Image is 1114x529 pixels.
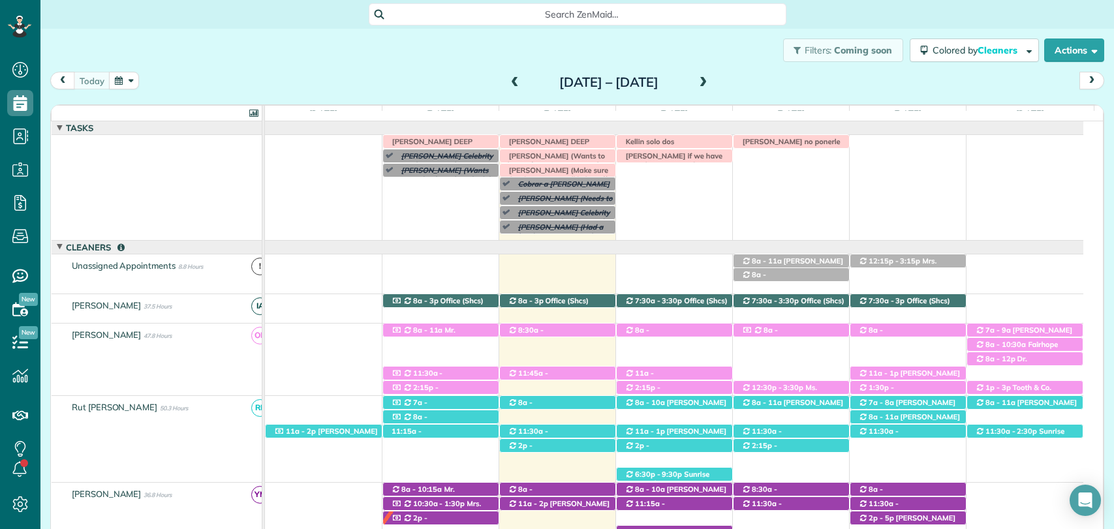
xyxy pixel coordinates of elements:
div: [STREET_ADDRESS] [734,497,849,511]
button: Colored byCleaners [910,38,1039,62]
span: [PERSON_NAME] (DDN Renovations LLC) ([PHONE_NUMBER]) [273,427,377,455]
div: [STREET_ADDRESS] [383,425,499,438]
span: [DATE] [424,108,457,119]
div: [STREET_ADDRESS] [383,324,499,337]
span: 12:30p - 3:30p [751,383,804,392]
span: [DATE] [541,108,574,119]
button: today [74,72,110,89]
span: 11:30a - 1:30p [858,499,899,517]
div: 11940 [US_STATE] 181 - Fairhope, AL, 36532 [500,294,615,308]
span: 2p - 4:15p [625,441,649,459]
span: Kellin solo dos [PERSON_NAME] [619,137,685,155]
span: 11:30a - 2p [508,427,548,445]
span: [PERSON_NAME] ([PHONE_NUMBER]) [858,335,944,353]
span: [PERSON_NAME] [69,489,144,499]
div: 11940 [US_STATE] 181 - Fairhope, AL, 36532 [850,294,966,308]
div: [STREET_ADDRESS] [967,381,1083,395]
span: 11:30a - 2:30p [985,427,1038,436]
span: [PERSON_NAME] ([PHONE_NUMBER]) [741,335,816,353]
span: Cobrar a [PERSON_NAME] 50 [512,179,610,198]
span: [PERSON_NAME] ([PHONE_NUMBER]) [625,450,706,468]
span: 8a - 10:45a [858,325,884,344]
div: [STREET_ADDRESS] [617,324,732,337]
span: [PERSON_NAME] ([PHONE_NUMBER]) [741,280,828,298]
span: 7a - 8a [391,398,427,416]
span: Tooth & Co. ([PHONE_NUMBER]) [975,383,1051,401]
span: 8a - 3p [518,296,544,305]
span: [PERSON_NAME] no ponerle mas [PERSON_NAME] porque tiene una cita [736,137,844,165]
span: 8a - 11:15a [508,398,533,416]
span: [PERSON_NAME] ([PHONE_NUMBER]) [391,392,472,410]
span: 8a - 10:30a [625,325,650,344]
span: New [19,293,38,306]
span: [PERSON_NAME] ([PHONE_NUMBER]) [741,508,823,526]
div: [STREET_ADDRESS] [850,410,966,424]
span: Rut [PERSON_NAME] [69,402,160,412]
div: [STREET_ADDRESS] [383,511,499,525]
span: 8a - 10:30a [985,340,1027,349]
button: Actions [1044,38,1104,62]
span: 7a - 9a [985,325,1012,335]
span: [DATE] [658,108,691,119]
span: 1p - 3p [985,383,1012,392]
div: [STREET_ADDRESS] [850,483,966,496]
div: [STREET_ADDRESS] [383,483,499,496]
div: [STREET_ADDRESS] [500,497,615,511]
span: 6:30p - 9:30p [634,470,683,479]
div: [STREET_ADDRESS] [500,439,615,453]
div: [STREET_ADDRESS] [734,439,849,453]
span: [PERSON_NAME] (Wants to get back on the schedule for [DATE] or [DATE] at 10 am - 11 am with [PERS... [395,166,494,212]
span: OP [251,327,269,344]
span: [PERSON_NAME] ([PHONE_NUMBER]) [625,508,706,526]
span: [PERSON_NAME] ([PHONE_NUMBER]) [391,421,477,440]
span: 50.3 Hours [160,404,188,412]
span: [PERSON_NAME] ([PHONE_NUMBER]) [858,436,940,454]
span: 10:30a - 1:30p [412,499,465,508]
span: [PERSON_NAME] ([PHONE_NUMBER]) [625,378,706,396]
span: [PERSON_NAME] ([PHONE_NUMBER]) [391,436,472,454]
span: 11a - 2p [285,427,317,436]
span: 11:30a - 2p [741,427,782,445]
span: Ms. [PERSON_NAME] ([PHONE_NUMBER]) [741,383,817,411]
span: 8a - 11:45a [508,485,533,503]
span: Office (Shcs) ([PHONE_NUMBER]) [858,296,950,314]
div: [STREET_ADDRESS][PERSON_NAME] [734,381,849,395]
span: Office (Shcs) ([PHONE_NUMBER]) [508,296,589,314]
span: [PERSON_NAME] ([PHONE_NUMBER]) [625,427,726,445]
div: [STREET_ADDRESS] [967,324,1083,337]
span: 7:30a - 3:30p [634,296,683,305]
span: 11a - 1p [634,427,666,436]
div: [STREET_ADDRESS][PERSON_NAME] [734,324,849,337]
span: [PERSON_NAME] Celebrity (Wants to schedule initial with a biweekly recurring. Check availability ... [512,208,610,254]
span: [PERSON_NAME] (Wants to know if we can price match to what she is currently paying. Biweekly $150... [503,151,611,189]
span: 11a - 2p [518,499,549,508]
span: [PERSON_NAME] ([PHONE_NUMBER]) [741,256,843,275]
span: 36.8 Hours [144,491,172,498]
span: 8a - 10:45a [741,270,767,288]
span: Unassigned Appointments [69,260,178,271]
span: [PERSON_NAME] ([PHONE_NUMBER]) [625,335,711,353]
span: [PERSON_NAME] ([PHONE_NUMBER]) [625,398,726,416]
span: 8a - 12p [741,325,778,344]
span: Coming soon [834,44,893,56]
span: 47.8 Hours [144,332,172,339]
div: [STREET_ADDRESS][PERSON_NAME] [383,381,499,395]
div: [STREET_ADDRESS] [383,367,499,380]
span: Cleaners [978,44,1019,56]
div: [STREET_ADDRESS] [617,439,732,453]
span: 8a - 11a [412,325,444,335]
div: [STREET_ADDRESS] [617,381,732,395]
span: [PERSON_NAME] ([PHONE_NUMBER]) [858,412,960,431]
span: [PERSON_NAME] ([PHONE_NUMBER]) [741,450,823,468]
span: [PERSON_NAME] ([PHONE_NUMBER]) [625,392,706,410]
span: 8a - 10a [634,485,666,494]
span: Office (Shcs) ([PHONE_NUMBER]) [741,296,844,314]
div: [STREET_ADDRESS] [734,483,849,496]
div: [STREET_ADDRESS] [967,338,1083,352]
div: [STREET_ADDRESS][PERSON_NAME] [734,268,849,282]
span: [PERSON_NAME] ([PHONE_NUMBER]) [508,378,589,396]
span: 2:15p - 5:15p [391,383,439,401]
span: 8a - 11a [985,398,1016,407]
span: New [19,326,38,339]
span: Office (Shcs) ([PHONE_NUMBER]) [391,296,484,314]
